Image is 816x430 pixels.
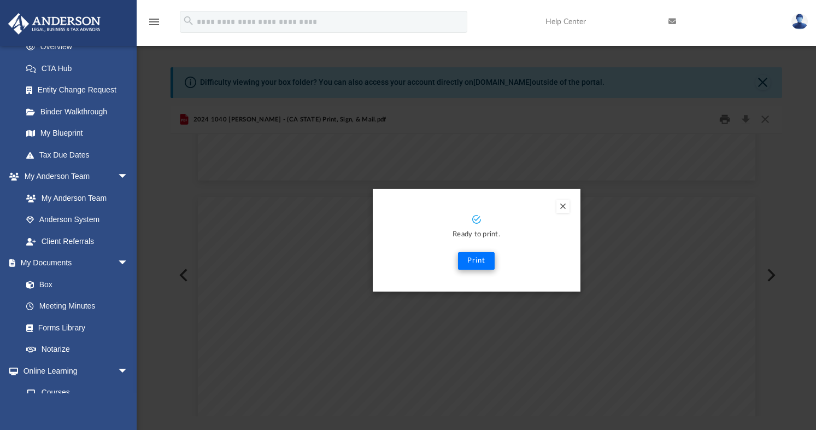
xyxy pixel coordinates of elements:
a: Anderson System [15,209,139,231]
a: Entity Change Request [15,79,145,101]
div: Preview [171,106,782,417]
a: Online Learningarrow_drop_down [8,360,139,382]
a: Tax Due Dates [15,144,145,166]
a: Forms Library [15,317,134,339]
a: My Anderson Team [15,187,134,209]
p: Ready to print. [384,229,570,241]
a: Overview [15,36,145,58]
img: Anderson Advisors Platinum Portal [5,13,104,34]
a: Meeting Minutes [15,295,139,317]
img: User Pic [791,14,808,30]
i: search [183,15,195,27]
button: Print [458,252,495,270]
span: arrow_drop_down [118,166,139,188]
a: menu [148,21,161,28]
a: Notarize [15,339,139,361]
a: My Documentsarrow_drop_down [8,252,139,274]
a: Binder Walkthrough [15,101,145,123]
a: Courses [15,382,139,404]
i: menu [148,15,161,28]
span: arrow_drop_down [118,252,139,275]
a: Box [15,274,134,295]
a: CTA Hub [15,57,145,79]
span: arrow_drop_down [118,360,139,382]
a: My Anderson Teamarrow_drop_down [8,166,139,188]
a: Client Referrals [15,230,139,252]
a: My Blueprint [15,123,139,144]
